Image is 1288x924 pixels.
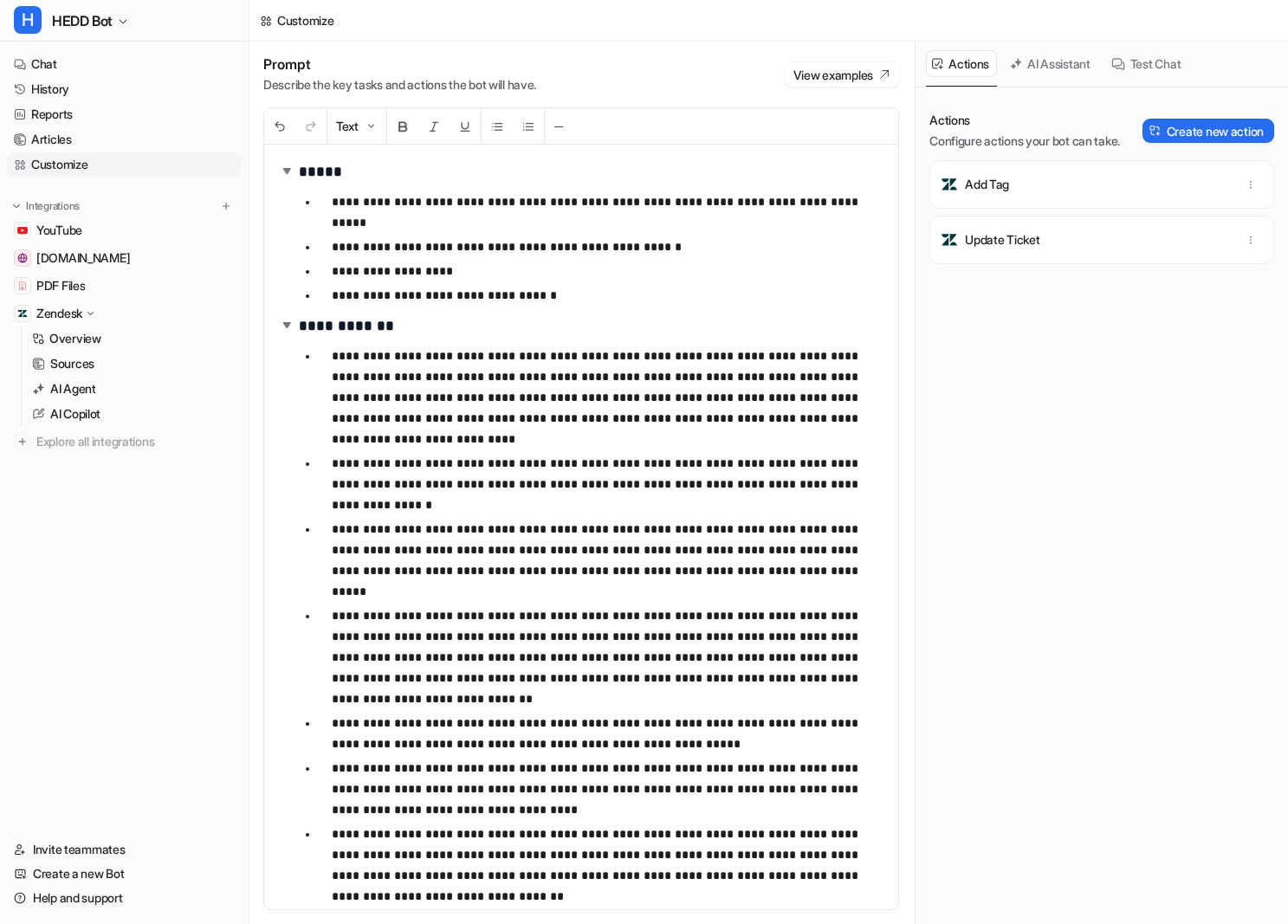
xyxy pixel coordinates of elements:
img: Zendesk [17,308,28,319]
p: AI Agent [50,380,96,397]
button: Undo [264,108,295,144]
img: Bold [396,120,410,133]
img: Unordered List [490,120,504,133]
img: menu_add.svg [220,200,232,212]
img: Update Ticket icon [941,231,958,249]
a: Chat [7,52,242,76]
img: Ordered List [521,120,535,133]
span: YouTube [36,222,82,239]
button: Integrations [7,197,85,215]
button: Create new action [1142,119,1274,143]
span: PDF Files [36,277,85,294]
img: Undo [273,120,287,133]
button: View examples [785,62,899,87]
button: Text [327,108,386,144]
img: PDF Files [17,281,28,291]
button: AI Assistant [1004,50,1098,77]
button: ─ [545,108,573,144]
p: Configure actions your bot can take. [929,132,1120,150]
img: Italic [427,120,441,133]
img: YouTube [17,225,28,236]
img: explore all integrations [14,433,31,450]
img: Underline [458,120,472,133]
a: Sources [25,352,242,376]
img: hedd.audio [17,253,28,263]
img: expand menu [10,200,23,212]
span: H [14,6,42,34]
a: PDF FilesPDF Files [7,274,242,298]
a: AI Copilot [25,402,242,426]
p: Describe the key tasks and actions the bot will have. [263,76,536,94]
h1: Prompt [263,55,536,73]
a: Reports [7,102,242,126]
span: Explore all integrations [36,428,235,456]
button: Bold [387,108,418,144]
p: AI Copilot [50,405,100,423]
button: Ordered List [513,108,544,144]
p: Overview [49,330,101,347]
p: Update Ticket [965,231,1039,249]
div: Customize [277,11,333,29]
button: Test Chat [1105,50,1188,77]
button: Unordered List [482,108,513,144]
img: expand-arrow.svg [278,162,295,179]
button: Redo [295,108,327,144]
button: Italic [418,108,450,144]
img: Redo [304,120,318,133]
img: Add Tag icon [941,176,958,193]
button: Underline [450,108,481,144]
img: Dropdown Down Arrow [364,120,378,133]
a: Overview [25,326,242,351]
p: Sources [50,355,94,372]
a: Create a new Bot [7,862,242,886]
span: [DOMAIN_NAME] [36,249,130,267]
a: Invite teammates [7,837,242,862]
a: Help and support [7,886,242,910]
a: Explore all integrations [7,430,242,454]
p: Add Tag [965,176,1009,193]
p: Actions [929,112,1120,129]
a: AI Agent [25,377,242,401]
a: Customize [7,152,242,177]
p: Zendesk [36,305,82,322]
img: expand-arrow.svg [278,316,295,333]
a: YouTubeYouTube [7,218,242,242]
a: History [7,77,242,101]
a: Articles [7,127,242,152]
button: Actions [926,50,997,77]
a: hedd.audio[DOMAIN_NAME] [7,246,242,270]
p: Integrations [26,199,80,213]
img: Create action [1149,125,1162,137]
span: HEDD Bot [52,9,113,33]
